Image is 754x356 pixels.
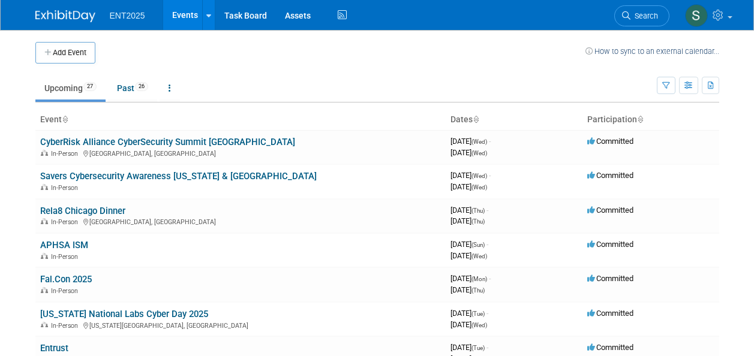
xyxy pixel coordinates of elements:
[587,137,633,146] span: Committed
[40,148,441,158] div: [GEOGRAPHIC_DATA], [GEOGRAPHIC_DATA]
[471,184,487,191] span: (Wed)
[51,184,82,192] span: In-Person
[35,10,95,22] img: ExhibitDay
[40,206,125,216] a: Rela8 Chicago Dinner
[471,276,487,282] span: (Mon)
[450,309,488,318] span: [DATE]
[471,150,487,156] span: (Wed)
[637,114,643,124] a: Sort by Participation Type
[587,309,633,318] span: Committed
[62,114,68,124] a: Sort by Event Name
[450,206,488,215] span: [DATE]
[630,11,658,20] span: Search
[35,42,95,64] button: Add Event
[450,182,487,191] span: [DATE]
[35,77,106,99] a: Upcoming27
[40,309,208,319] a: [US_STATE] National Labs Cyber Day 2025
[471,322,487,328] span: (Wed)
[450,148,487,157] span: [DATE]
[486,343,488,352] span: -
[450,216,485,225] span: [DATE]
[51,150,82,158] span: In-Person
[489,274,491,283] span: -
[41,150,48,156] img: In-Person Event
[489,137,491,146] span: -
[110,11,145,20] span: ENT2025
[51,322,82,330] span: In-Person
[486,309,488,318] span: -
[587,171,633,180] span: Committed
[83,82,97,91] span: 27
[471,345,485,351] span: (Tue)
[473,114,479,124] a: Sort by Start Date
[41,322,48,328] img: In-Person Event
[486,240,488,249] span: -
[41,218,48,224] img: In-Person Event
[40,240,88,251] a: APHSA ISM
[685,4,708,27] img: Stephanie Silva
[471,207,485,214] span: (Thu)
[587,206,633,215] span: Committed
[471,310,485,317] span: (Tue)
[450,251,487,260] span: [DATE]
[450,285,485,294] span: [DATE]
[587,343,633,352] span: Committed
[471,218,485,225] span: (Thu)
[40,171,317,182] a: Savers Cybersecurity Awareness [US_STATE] & [GEOGRAPHIC_DATA]
[587,240,633,249] span: Committed
[446,110,582,130] th: Dates
[471,287,485,294] span: (Thu)
[40,137,295,147] a: CyberRisk Alliance CyberSecurity Summit [GEOGRAPHIC_DATA]
[450,320,487,329] span: [DATE]
[489,171,491,180] span: -
[587,274,633,283] span: Committed
[450,274,491,283] span: [DATE]
[51,287,82,295] span: In-Person
[40,216,441,226] div: [GEOGRAPHIC_DATA], [GEOGRAPHIC_DATA]
[450,240,488,249] span: [DATE]
[585,47,719,56] a: How to sync to an external calendar...
[471,173,487,179] span: (Wed)
[471,253,487,260] span: (Wed)
[450,137,491,146] span: [DATE]
[40,343,68,354] a: Entrust
[41,253,48,259] img: In-Person Event
[135,82,148,91] span: 26
[108,77,157,99] a: Past26
[51,218,82,226] span: In-Person
[450,343,488,352] span: [DATE]
[41,287,48,293] img: In-Person Event
[35,110,446,130] th: Event
[614,5,669,26] a: Search
[471,242,485,248] span: (Sun)
[41,184,48,190] img: In-Person Event
[486,206,488,215] span: -
[40,274,92,285] a: Fal.Con 2025
[450,171,491,180] span: [DATE]
[51,253,82,261] span: In-Person
[471,138,487,145] span: (Wed)
[40,320,441,330] div: [US_STATE][GEOGRAPHIC_DATA], [GEOGRAPHIC_DATA]
[582,110,719,130] th: Participation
